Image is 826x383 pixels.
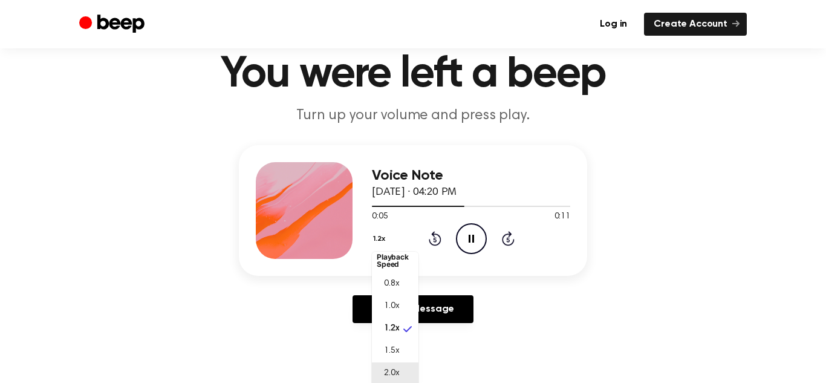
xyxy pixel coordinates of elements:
[644,13,747,36] a: Create Account
[181,106,645,126] p: Turn up your volume and press play.
[372,187,457,198] span: [DATE] · 04:20 PM
[79,13,148,36] a: Beep
[372,249,418,273] li: Playback Speed
[384,345,399,358] span: 1.5x
[384,367,399,380] span: 2.0x
[554,211,570,223] span: 0:11
[384,322,399,335] span: 1.2x
[103,53,723,96] h1: You were left a beep
[372,168,570,184] h3: Voice Note
[353,295,473,323] a: Reply to Message
[372,211,388,223] span: 0:05
[590,13,637,36] a: Log in
[384,278,399,290] span: 0.8x
[384,300,399,313] span: 1.0x
[372,229,390,249] button: 1.2x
